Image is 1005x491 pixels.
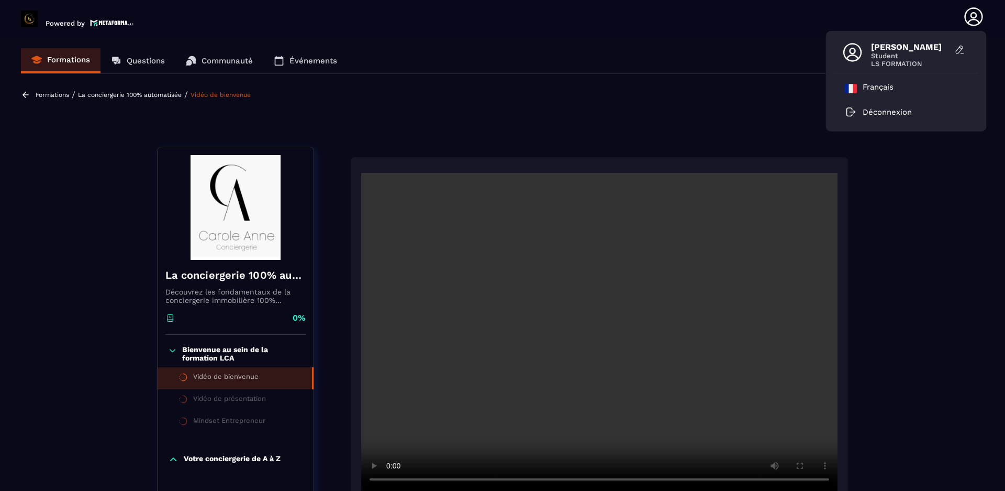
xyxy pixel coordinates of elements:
[72,90,75,100] span: /
[863,107,912,117] p: Déconnexion
[289,56,337,66] p: Événements
[193,373,259,384] div: Vidéo de bienvenue
[184,90,188,100] span: /
[871,42,950,52] span: [PERSON_NAME]
[863,82,894,95] p: Français
[165,268,306,282] h4: La conciergerie 100% automatisée
[165,288,306,304] p: Découvrez les fondamentaux de la conciergerie immobilière 100% automatisée. Cette formation est c...
[78,91,182,99] a: La conciergerie 100% automatisée
[100,48,175,73] a: Questions
[182,345,303,362] p: Bienvenue au sein de la formation LCA
[175,48,263,73] a: Communauté
[47,55,90,64] p: Formations
[46,19,85,27] p: Powered by
[193,395,266,406] div: Vidéo de présentation
[127,56,165,66] p: Questions
[263,48,348,73] a: Événements
[202,56,253,66] p: Communauté
[90,18,134,27] img: logo
[871,60,950,68] span: LS FORMATION
[193,417,265,428] div: Mindset Entrepreneur
[184,454,281,465] p: Votre conciergerie de A à Z
[871,52,950,60] span: Student
[165,155,306,260] img: banner
[293,312,306,324] p: 0%
[21,48,100,73] a: Formations
[191,91,251,99] a: Vidéo de bienvenue
[36,91,69,99] a: Formations
[21,10,38,27] img: logo-branding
